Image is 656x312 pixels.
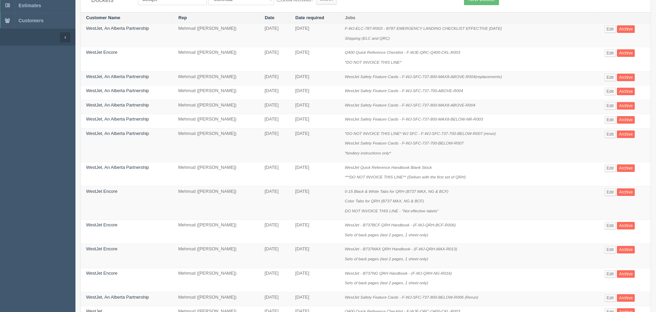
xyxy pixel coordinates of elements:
[605,25,616,33] a: Edit
[86,88,149,93] a: WestJet, An Alberta Partnership
[345,36,390,40] i: Shipping (ELC and QRC)
[290,86,340,100] td: [DATE]
[605,246,616,253] a: Edit
[86,246,118,251] a: WestJet Encore
[173,114,260,128] td: Mehmud ([PERSON_NAME])
[345,74,502,79] i: WestJet Safety Feature Cards - F-WJ-SFC-737-800-MAX8-ABOVE-R004(replacements)
[290,71,340,86] td: [DATE]
[259,268,290,292] td: [DATE]
[605,88,616,95] a: Edit
[345,141,464,145] i: WestJet Safety Feature Cards - F-WJ-SFC-737-700-BELOW-R007
[345,223,456,227] i: WestJet - B737BCF QRH Handbook - (F-WJ-QRH-BCF-R006)
[290,162,340,186] td: [DATE]
[178,15,187,20] a: Rep
[259,23,290,47] td: [DATE]
[259,128,290,162] td: [DATE]
[86,102,149,108] a: WestJet, An Alberta Partnership
[345,199,424,203] i: Color Tabs for QRH (B737 MAX, NG & BCF)
[345,103,475,107] i: WestJet Safety Feature Cards - F-WJ-SFC-737-800-MAX8-ABOVE-R004
[345,131,496,136] i: *DO NOT INVOICE THIS LINE* WJ SFC - F-WJ-SFC-737-700-BELOW-R007 (rerun)
[173,292,260,306] td: Mehmud ([PERSON_NAME])
[259,47,290,71] td: [DATE]
[605,74,616,81] a: Edit
[290,47,340,71] td: [DATE]
[173,162,260,186] td: Mehmud ([PERSON_NAME])
[605,222,616,229] a: Edit
[290,292,340,306] td: [DATE]
[173,220,260,244] td: Mehmud ([PERSON_NAME])
[19,3,41,8] span: Estimates
[345,26,502,30] i: F-WJ-ELC-787-R003 - B787 EMERGENCY LANDING CHECKLIST EFFECTIVE [DATE]
[605,102,616,110] a: Edit
[86,74,149,79] a: WestJet, An Alberta Partnership
[617,88,635,95] a: Archive
[86,222,118,227] a: WestJet Encore
[605,188,616,196] a: Edit
[345,60,402,64] i: *DO NOT INVOICE THIS LINE*
[173,23,260,47] td: Mehmud ([PERSON_NAME])
[290,244,340,268] td: [DATE]
[259,100,290,114] td: [DATE]
[173,244,260,268] td: Mehmud ([PERSON_NAME])
[173,128,260,162] td: Mehmud ([PERSON_NAME])
[617,102,635,110] a: Archive
[295,15,324,20] a: Date required
[173,47,260,71] td: Mehmud ([PERSON_NAME])
[290,268,340,292] td: [DATE]
[617,25,635,33] a: Archive
[345,295,478,299] i: WestJet Safety Feature Cards - F-WJ-SFC-737-800-BELOW-R006 (Rerun)
[345,271,452,275] i: WestJet - B737NG QRH Handbook - (F-WJ-QRH-NG-R016)
[86,189,118,194] a: WestJet Encore
[345,247,457,251] i: WestJet - B737MAX QRH Handbook - (F-WJ-QRH-MAX-R013)
[259,114,290,128] td: [DATE]
[617,222,635,229] a: Archive
[605,164,616,172] a: Edit
[617,116,635,124] a: Archive
[345,257,428,261] i: Sets of back pages (last 2 pages, 1 sheet only)
[259,292,290,306] td: [DATE]
[345,189,449,194] i: 0-15 Black & White Tabs for QRH (B737 MAX, NG & BCF)
[617,74,635,81] a: Archive
[345,209,439,213] i: DO NOT INVOICE THIS LINE - "Not effective labels"
[86,295,149,300] a: WestJet, An Alberta Partnership
[605,116,616,124] a: Edit
[605,270,616,278] a: Edit
[86,271,118,276] a: WestJet Encore
[259,186,290,220] td: [DATE]
[259,244,290,268] td: [DATE]
[173,100,260,114] td: Mehmud ([PERSON_NAME])
[345,165,432,170] i: WestJet Quick Reference Handbook Blank Stock
[173,268,260,292] td: Mehmud ([PERSON_NAME])
[290,220,340,244] td: [DATE]
[345,50,460,54] i: Q400 Quick Reference Checklist - F-WJE-QRC-Q400-CKL-R003
[259,220,290,244] td: [DATE]
[290,128,340,162] td: [DATE]
[345,117,483,121] i: WestJet Safety Feature Cards - F-WJ-SFC-737-800-MAX8-BELOW-NR-R003
[617,270,635,278] a: Archive
[617,130,635,138] a: Archive
[605,130,616,138] a: Edit
[86,116,149,122] a: WestJet, An Alberta Partnership
[86,26,149,31] a: WestJet, An Alberta Partnership
[617,49,635,57] a: Archive
[617,246,635,253] a: Archive
[86,165,149,170] a: WestJet, An Alberta Partnership
[290,114,340,128] td: [DATE]
[259,71,290,86] td: [DATE]
[345,280,428,285] i: Sets of back pages (last 2 pages, 1 sheet only)
[340,12,599,23] th: Jobs
[86,50,118,55] a: WestJet Encore
[86,131,149,136] a: WestJet, An Alberta Partnership
[605,49,616,57] a: Edit
[617,188,635,196] a: Archive
[259,162,290,186] td: [DATE]
[259,86,290,100] td: [DATE]
[290,186,340,220] td: [DATE]
[173,71,260,86] td: Mehmud ([PERSON_NAME])
[86,15,120,20] a: Customer Name
[345,151,391,155] i: *bindery instructions only*
[173,86,260,100] td: Mehmud ([PERSON_NAME])
[345,175,466,179] i: ***DO NOT INVOICE THIS LINE** (Deliver with the first set of QRH)
[617,164,635,172] a: Archive
[617,294,635,302] a: Archive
